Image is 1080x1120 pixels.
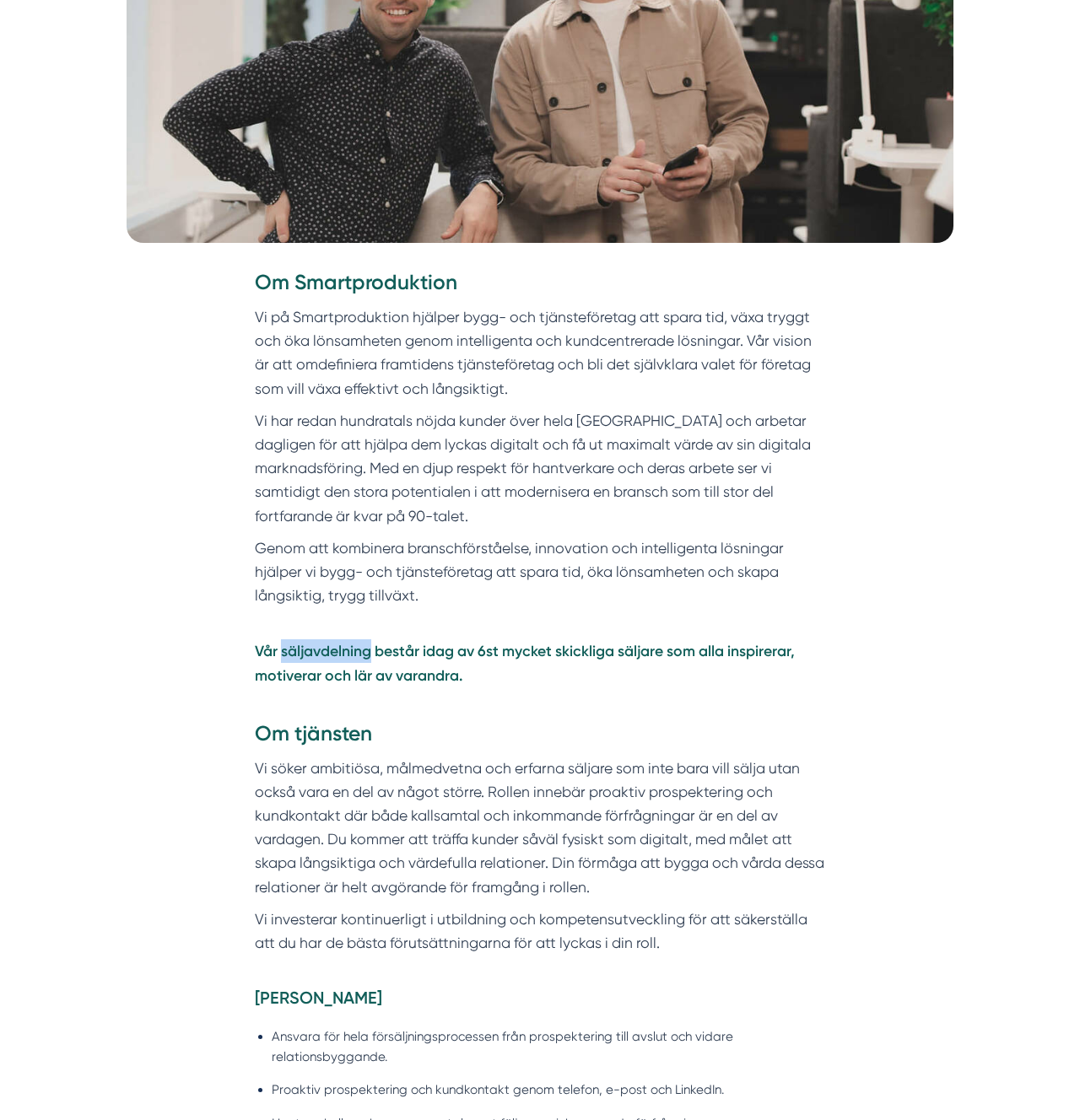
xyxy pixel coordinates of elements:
[255,305,826,401] p: Vi på Smartproduktion hjälper bygg- och tjänsteföretag att spara tid, växa tryggt och öka lönsamh...
[255,907,826,955] p: Vi investerar kontinuerligt i utbildning och kompetensutveckling för att säkerställa att du har d...
[272,1080,826,1100] li: Proaktiv prospektering och kundkontakt genom telefon, e-post och LinkedIn.
[255,270,457,294] strong: Om Smartproduktion
[255,409,826,528] p: Vi har redan hundratals nöjda kunder över hela [GEOGRAPHIC_DATA] och arbetar dagligen för att hjä...
[255,536,826,608] p: Genom att kombinera branschförståelse, innovation och intelligenta lösningar hjälper vi bygg- och...
[255,988,382,1008] strong: [PERSON_NAME]
[272,1026,826,1067] li: Ansvara för hela försäljningsprocessen från prospektering till avslut och vidare relationsbyggande.
[255,757,826,899] p: Vi söker ambitiösa, målmedvetna och erfarna säljare som inte bara vill sälja utan också vara en d...
[255,721,372,746] strong: Om tjänsten
[255,642,795,683] strong: Vår säljavdelning består idag av 6st mycket skickliga säljare som alla inspirerar, motiverar och ...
